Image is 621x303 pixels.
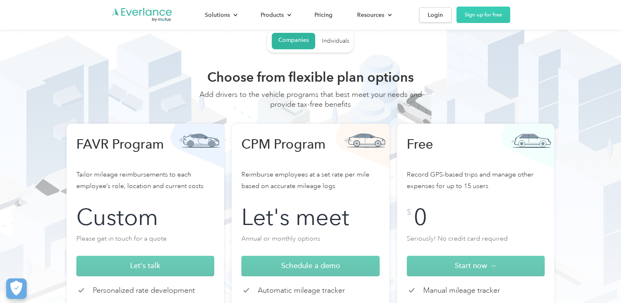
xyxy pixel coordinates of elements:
[278,37,309,44] div: Companies
[6,278,27,299] button: Cookies Settings
[241,233,380,249] p: Annual or monthly options
[205,10,230,20] div: Solutions
[281,261,340,270] span: Schedule a demo
[252,8,298,22] div: Products
[197,8,244,22] div: Solutions
[456,7,510,23] a: Sign up for free
[76,233,215,249] p: Please get in touch for a quote
[76,136,183,169] h3: FAVR Program
[76,208,158,226] div: Custom
[111,7,173,23] a: Go to homepage
[258,286,345,295] p: Automatic mileage tracker
[407,208,411,216] div: $
[314,10,332,20] div: Pricing
[241,136,348,169] h3: CPM Program
[407,136,513,169] h3: Free
[407,169,545,198] p: Record GPS-based trips and manage other expenses for up to 15 users
[419,7,451,23] a: Login
[414,208,427,226] div: 0
[76,169,215,198] p: Tailor mileage reimbursements to each employee’s role, location and current costs
[142,108,195,125] input: Submit
[188,90,434,117] div: Add drivers to the vehicle programs that best meet your needs and provide tax-free benefits
[241,208,349,226] div: Let's meet
[142,74,195,92] input: Submit
[261,10,284,20] div: Products
[349,8,399,22] div: Resources
[188,69,434,85] h2: Choose from flexible plan options
[306,8,341,22] a: Pricing
[241,256,380,276] a: Schedule a demo
[455,261,497,270] span: Start now →
[428,10,443,20] div: Login
[357,10,384,20] div: Resources
[407,233,545,249] p: Seriously! No credit card required
[76,256,215,276] a: Let's talk
[407,256,545,276] a: Start now →
[241,169,380,198] p: Reimburse employees at a set rate per mile based on accurate mileage logs
[423,286,500,295] p: Manual mileage tracker
[322,37,349,45] div: Individuals
[93,286,195,295] p: Personalized rate development
[130,261,160,270] span: Let's talk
